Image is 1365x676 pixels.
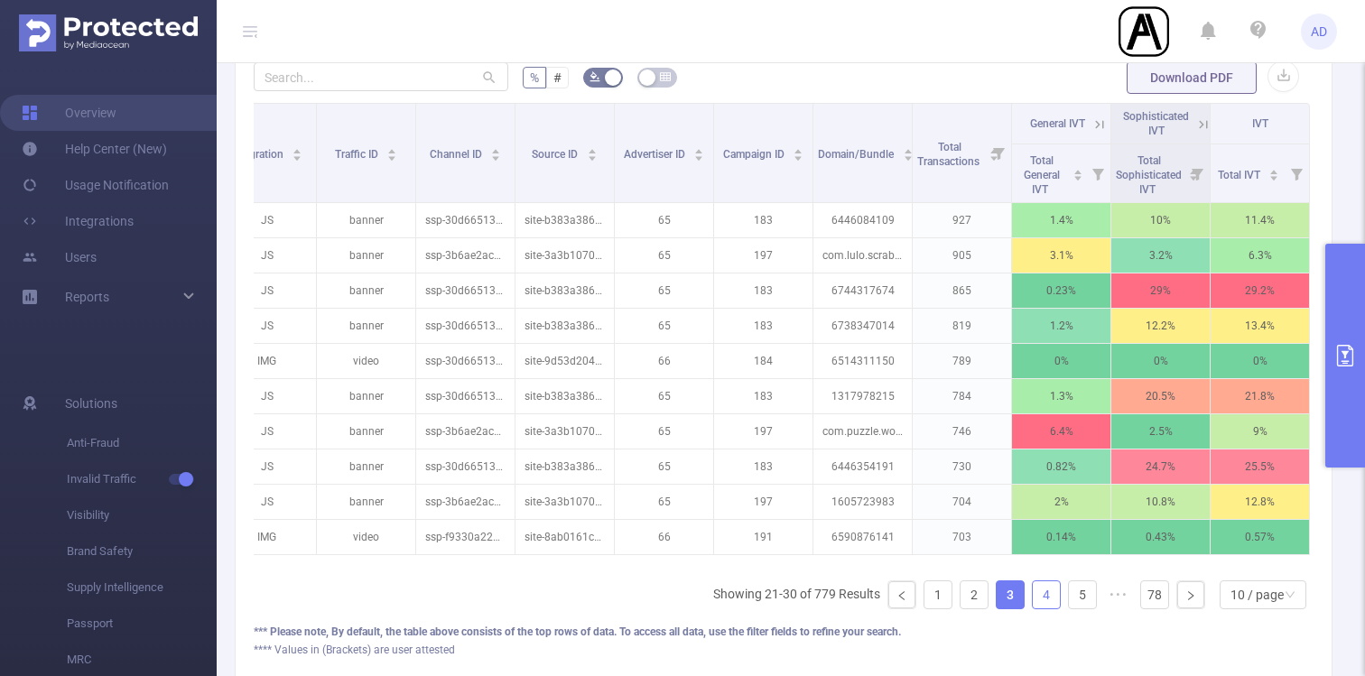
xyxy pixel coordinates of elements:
div: Sort [1268,167,1279,178]
p: 2% [1012,485,1110,519]
a: 4 [1033,581,1060,608]
p: 0% [1211,344,1309,378]
div: **** Values in (Brackets) are user attested [254,642,1314,658]
i: icon: caret-down [694,153,704,159]
p: 25.5% [1211,449,1309,484]
p: ssp-3b6ae2ac02754b4c [416,485,515,519]
div: Sort [292,146,302,157]
p: site-9d53d20465e794e6 [515,344,614,378]
a: Integrations [22,203,134,239]
i: icon: caret-up [694,146,704,152]
div: Sort [490,146,501,157]
span: Domain/Bundle [818,148,896,161]
i: icon: caret-down [1073,173,1083,179]
p: ssp-30d66513c2f74616 [416,273,515,308]
p: 0% [1111,344,1210,378]
p: 1.3% [1012,379,1110,413]
i: icon: caret-down [903,153,913,159]
i: icon: caret-up [491,146,501,152]
a: Usage Notification [22,167,169,203]
i: icon: caret-down [387,153,397,159]
p: 66 [615,520,713,554]
span: # [553,70,562,85]
p: ssp-30d66513c2f74616 [416,379,515,413]
p: ssp-3b6ae2ac02754b4c [416,414,515,449]
span: Invalid Traffic [67,461,217,497]
li: 5 [1068,580,1097,609]
div: Sort [1072,167,1083,178]
p: 183 [714,203,812,237]
p: 6590876141 [813,520,912,554]
p: JS [218,449,316,484]
i: icon: caret-up [292,146,302,152]
i: icon: caret-up [387,146,397,152]
p: 24.7% [1111,449,1210,484]
p: ssp-f9330a224f00c111 [416,520,515,554]
p: 746 [913,414,1011,449]
p: 20.5% [1111,379,1210,413]
li: Previous Page [887,580,916,609]
a: 5 [1069,581,1096,608]
p: 11.4% [1211,203,1309,237]
p: ssp-3b6ae2ac02754b4c [416,238,515,273]
p: 197 [714,238,812,273]
i: icon: caret-up [1269,167,1279,172]
a: 78 [1141,581,1168,608]
span: AD [1311,14,1327,50]
li: 4 [1032,580,1061,609]
i: icon: caret-down [794,153,803,159]
p: 1.2% [1012,309,1110,343]
span: Campaign ID [723,148,787,161]
p: JS [218,238,316,273]
span: Source ID [532,148,580,161]
p: 1317978215 [813,379,912,413]
span: ••• [1104,580,1133,609]
p: banner [317,273,415,308]
p: 65 [615,273,713,308]
span: Total IVT [1218,169,1263,181]
p: 65 [615,309,713,343]
a: Overview [22,95,116,131]
p: banner [317,203,415,237]
p: 0.43% [1111,520,1210,554]
i: icon: caret-down [491,153,501,159]
div: Sort [386,146,397,157]
span: Total General IVT [1024,154,1060,196]
p: JS [218,203,316,237]
p: 66 [615,344,713,378]
li: Next 5 Pages [1104,580,1133,609]
p: 6446084109 [813,203,912,237]
p: 197 [714,414,812,449]
a: 1 [924,581,952,608]
i: Filter menu [1284,144,1309,202]
p: ssp-30d66513c2f74616 [416,344,515,378]
span: Brand Safety [67,533,217,570]
li: Showing 21-30 of 779 Results [713,580,880,609]
i: Filter menu [986,104,1011,202]
span: Total Transactions [917,141,982,168]
img: Protected Media [19,14,198,51]
p: site-3a3b10701547939b [515,414,614,449]
span: Sophisticated IVT [1123,110,1189,137]
p: IMG [218,520,316,554]
p: 65 [615,203,713,237]
i: icon: caret-up [1073,167,1083,172]
p: banner [317,414,415,449]
p: 789 [913,344,1011,378]
li: 2 [960,580,989,609]
span: IVT [1252,117,1268,130]
p: 6446354191 [813,449,912,484]
span: Advertiser ID [624,148,688,161]
p: 0% [1012,344,1110,378]
p: banner [317,485,415,519]
p: 12.8% [1211,485,1309,519]
i: icon: caret-up [903,146,913,152]
p: site-b383a3864be627b9 [515,449,614,484]
a: Reports [65,279,109,315]
li: 3 [996,580,1025,609]
i: icon: caret-up [794,146,803,152]
p: site-b383a3864be627b9 [515,203,614,237]
div: Sort [587,146,598,157]
p: 730 [913,449,1011,484]
a: 3 [997,581,1024,608]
